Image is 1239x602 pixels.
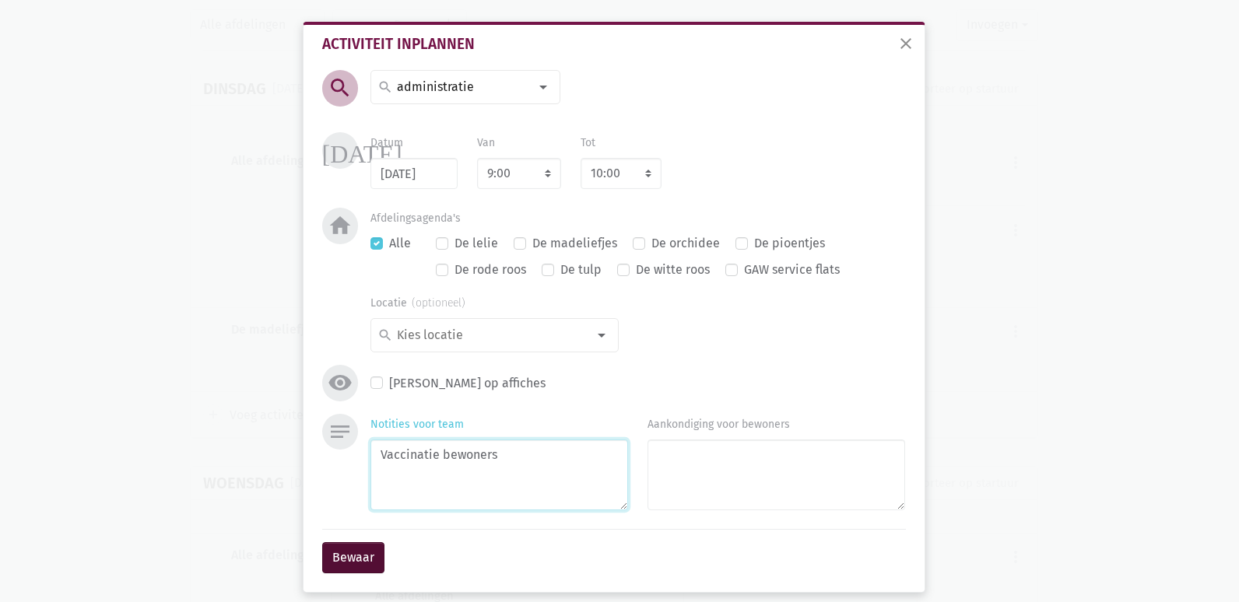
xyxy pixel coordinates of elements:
label: Afdelingsagenda's [370,210,461,227]
i: notes [328,419,353,444]
label: GAW service flats [744,260,840,280]
i: search [328,75,353,100]
label: De witte roos [636,260,710,280]
label: De rode roos [455,260,526,280]
label: Locatie [370,295,465,312]
button: sluiten [890,28,921,62]
button: Bewaar [322,542,384,573]
i: visibility [328,370,353,395]
i: home [328,213,353,238]
label: De pioentjes [754,233,825,254]
label: Notities voor team [370,416,464,433]
div: Activiteit inplannen [322,37,906,51]
label: De orchidee [651,233,720,254]
label: Datum [370,135,403,152]
label: De lelie [455,233,498,254]
i: [DATE] [322,138,402,163]
label: Van [477,135,495,152]
label: De madeliefjes [532,233,617,254]
label: Alle [389,233,411,254]
label: De tulp [560,260,602,280]
label: Aankondiging voor bewoners [648,416,790,433]
label: Tot [581,135,595,152]
input: administratie [395,77,529,97]
input: Kies locatie [395,325,587,345]
span: close [897,34,915,53]
label: [PERSON_NAME] op affiches [389,373,546,394]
